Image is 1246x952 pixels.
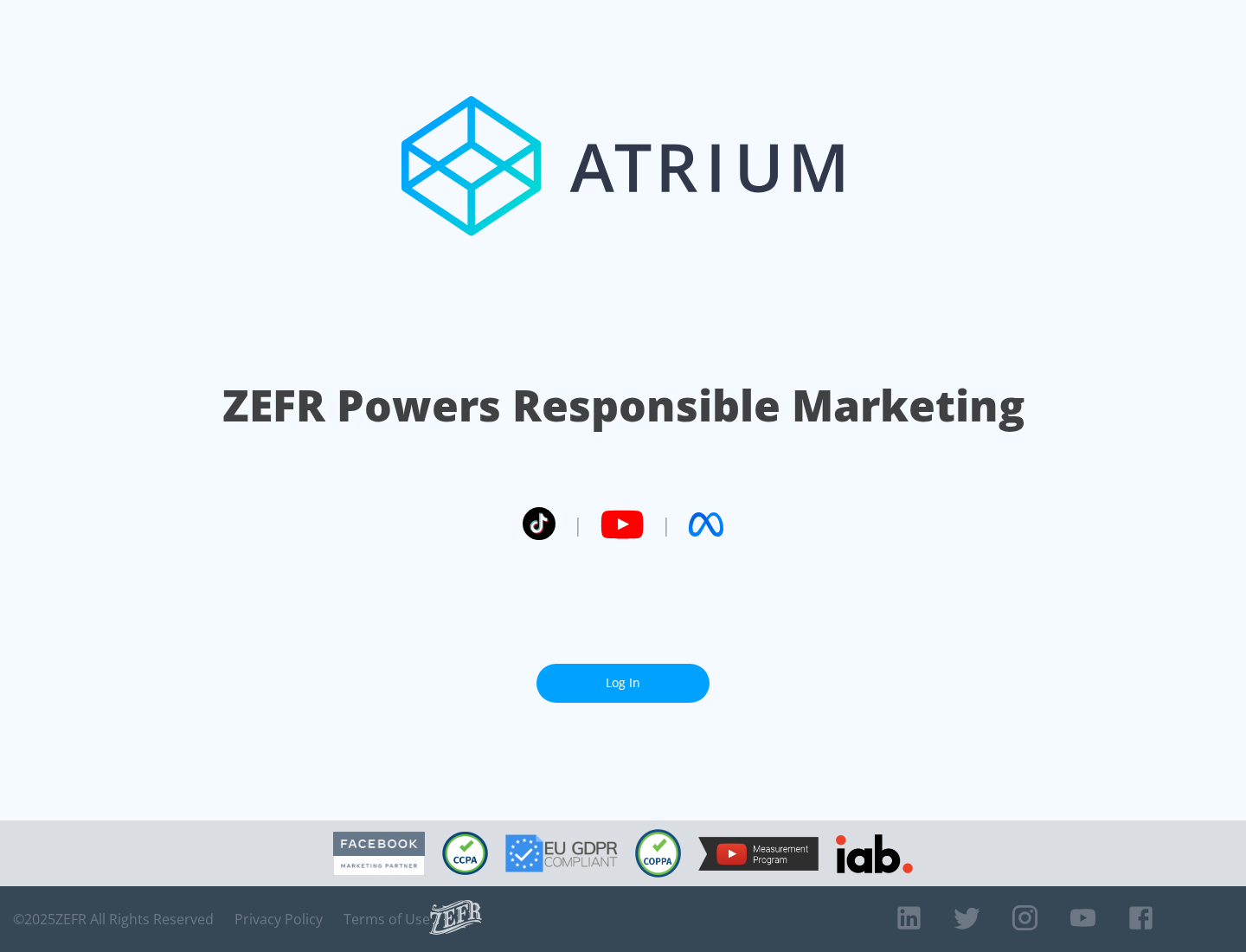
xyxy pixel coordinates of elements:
a: Terms of Use [344,910,430,928]
img: COPPA Compliant [635,829,681,878]
span: © 2025 ZEFR All Rights Reserved [13,910,214,928]
span: | [573,511,583,537]
img: YouTube Measurement Program [698,837,819,871]
img: IAB [836,834,913,873]
img: GDPR Compliant [505,834,618,872]
img: Facebook Marketing Partner [333,832,425,876]
span: | [661,511,671,537]
a: Privacy Policy [234,910,323,928]
a: Log In [536,664,710,703]
img: CCPA Compliant [442,832,488,875]
h1: ZEFR Powers Responsible Marketing [222,376,1024,435]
